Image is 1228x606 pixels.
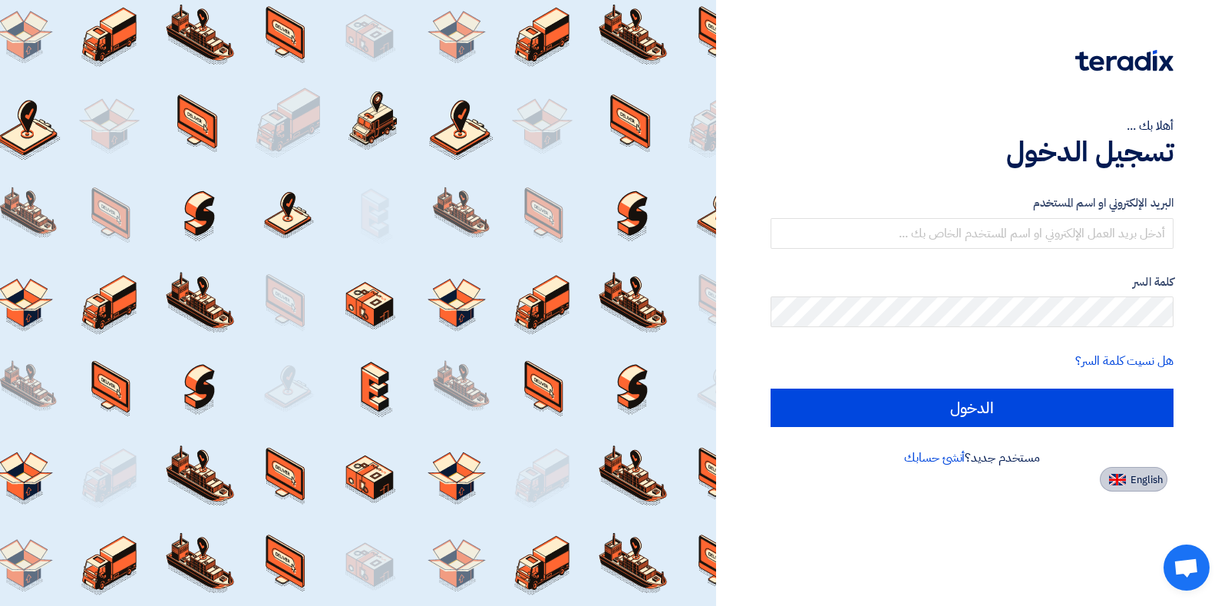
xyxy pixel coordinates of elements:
label: البريد الإلكتروني او اسم المستخدم [771,194,1174,212]
a: هل نسيت كلمة السر؟ [1075,352,1174,370]
div: أهلا بك ... [771,117,1174,135]
input: الدخول [771,389,1174,427]
a: أنشئ حسابك [904,449,965,467]
div: Open chat [1164,545,1210,591]
label: كلمة السر [771,273,1174,291]
button: English [1100,467,1167,492]
img: en-US.png [1109,474,1126,485]
img: Teradix logo [1075,50,1174,71]
h1: تسجيل الدخول [771,135,1174,169]
span: English [1131,475,1163,485]
div: مستخدم جديد؟ [771,449,1174,467]
input: أدخل بريد العمل الإلكتروني او اسم المستخدم الخاص بك ... [771,218,1174,249]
